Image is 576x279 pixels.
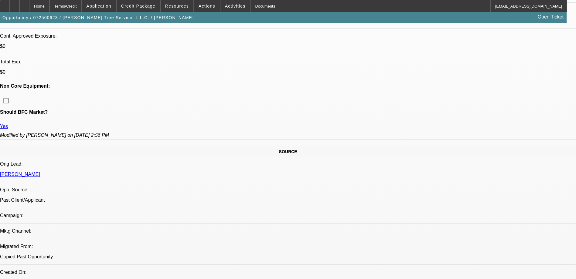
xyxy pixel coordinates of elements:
span: SOURCE [279,149,297,154]
button: Credit Package [117,0,160,12]
button: Application [82,0,116,12]
span: Actions [199,4,215,8]
a: Open Ticket [535,12,566,22]
span: Opportunity / 072500623 / [PERSON_NAME] Tree Service, L.L.C. / [PERSON_NAME] [2,15,194,20]
button: Activities [220,0,250,12]
span: Activities [225,4,246,8]
span: Credit Package [121,4,155,8]
span: Application [86,4,111,8]
button: Actions [194,0,220,12]
button: Resources [161,0,193,12]
span: Resources [165,4,189,8]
